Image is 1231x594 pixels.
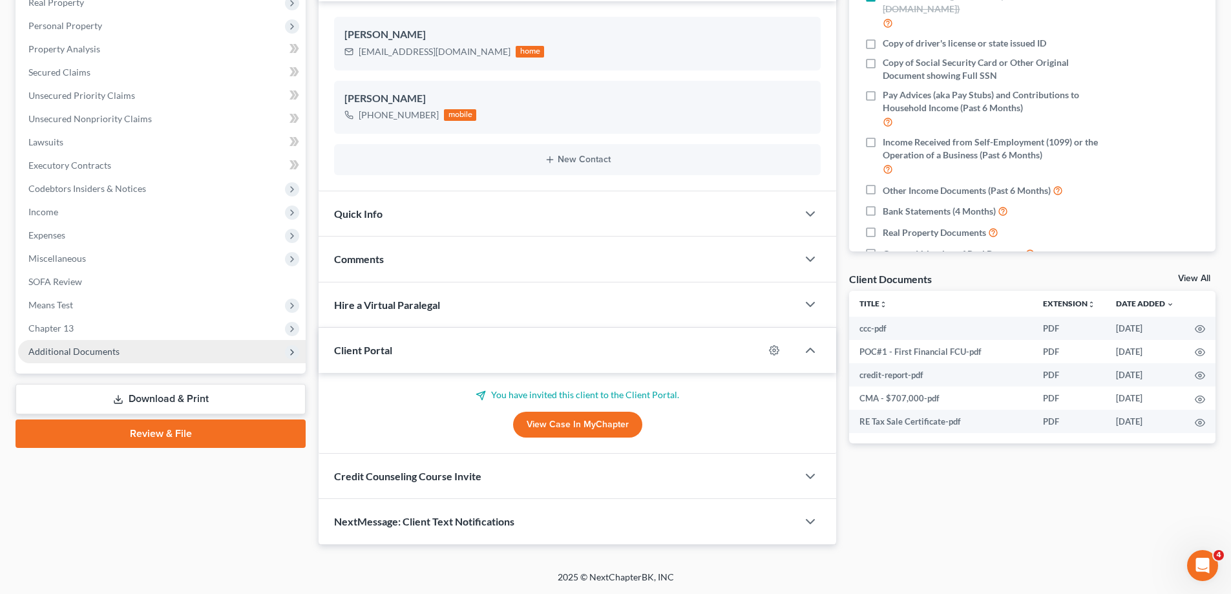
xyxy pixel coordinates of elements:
span: Current Valuation of Real Property [883,248,1023,260]
td: PDF [1033,387,1106,410]
td: credit-report-pdf [849,363,1033,387]
span: 4 [1214,550,1224,560]
i: unfold_more [879,301,887,308]
span: Means Test [28,299,73,310]
td: ccc-pdf [849,317,1033,340]
div: mobile [444,109,476,121]
span: Other Income Documents (Past 6 Months) [883,184,1051,197]
td: [DATE] [1106,340,1184,363]
div: [PERSON_NAME] [344,91,810,107]
p: You have invited this client to the Client Portal. [334,388,821,401]
span: Secured Claims [28,67,90,78]
span: Quick Info [334,207,383,220]
a: Extensionunfold_more [1043,299,1095,308]
a: Executory Contracts [18,154,306,177]
span: Copy of Social Security Card or Other Original Document showing Full SSN [883,56,1113,82]
td: PDF [1033,410,1106,433]
span: Income Received from Self-Employment (1099) or the Operation of a Business (Past 6 Months) [883,136,1113,162]
a: Unsecured Priority Claims [18,84,306,107]
td: [DATE] [1106,387,1184,410]
a: Lawsuits [18,131,306,154]
div: [PHONE_NUMBER] [359,109,439,122]
a: Review & File [16,419,306,448]
span: Real Property Documents [883,226,986,239]
span: SOFA Review [28,276,82,287]
td: POC#1 - First Financial FCU-pdf [849,340,1033,363]
a: Secured Claims [18,61,306,84]
td: [DATE] [1106,410,1184,433]
div: home [516,46,544,58]
span: Personal Property [28,20,102,31]
iframe: Intercom live chat [1187,550,1218,581]
span: Income [28,206,58,217]
i: unfold_more [1088,301,1095,308]
span: Expenses [28,229,65,240]
span: Copy of driver's license or state issued ID [883,37,1046,50]
span: Additional Documents [28,346,120,357]
a: Date Added expand_more [1116,299,1174,308]
span: Unsecured Priority Claims [28,90,135,101]
a: View All [1178,274,1210,283]
i: expand_more [1166,301,1174,308]
span: Miscellaneous [28,253,86,264]
td: PDF [1033,340,1106,363]
a: SOFA Review [18,270,306,293]
a: Property Analysis [18,37,306,61]
a: Unsecured Nonpriority Claims [18,107,306,131]
a: Download & Print [16,384,306,414]
a: Titleunfold_more [859,299,887,308]
a: View Case in MyChapter [513,412,642,438]
td: RE Tax Sale Certificate-pdf [849,410,1033,433]
td: [DATE] [1106,363,1184,387]
td: PDF [1033,363,1106,387]
span: NextMessage: Client Text Notifications [334,515,514,527]
span: Chapter 13 [28,323,74,334]
button: New Contact [344,154,810,165]
span: Hire a Virtual Paralegal [334,299,440,311]
div: Client Documents [849,272,932,286]
span: Unsecured Nonpriority Claims [28,113,152,124]
span: Bank Statements (4 Months) [883,205,996,218]
td: CMA - $707,000-pdf [849,387,1033,410]
div: [PERSON_NAME] [344,27,810,43]
div: 2025 © NextChapterBK, INC [247,571,984,594]
span: Pay Advices (aka Pay Stubs) and Contributions to Household Income (Past 6 Months) [883,89,1113,114]
span: Executory Contracts [28,160,111,171]
span: Credit Counseling Course Invite [334,470,481,482]
td: [DATE] [1106,317,1184,340]
span: Codebtors Insiders & Notices [28,183,146,194]
span: Lawsuits [28,136,63,147]
span: Client Portal [334,344,392,356]
td: PDF [1033,317,1106,340]
span: Comments [334,253,384,265]
span: Property Analysis [28,43,100,54]
div: [EMAIL_ADDRESS][DOMAIN_NAME] [359,45,510,58]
